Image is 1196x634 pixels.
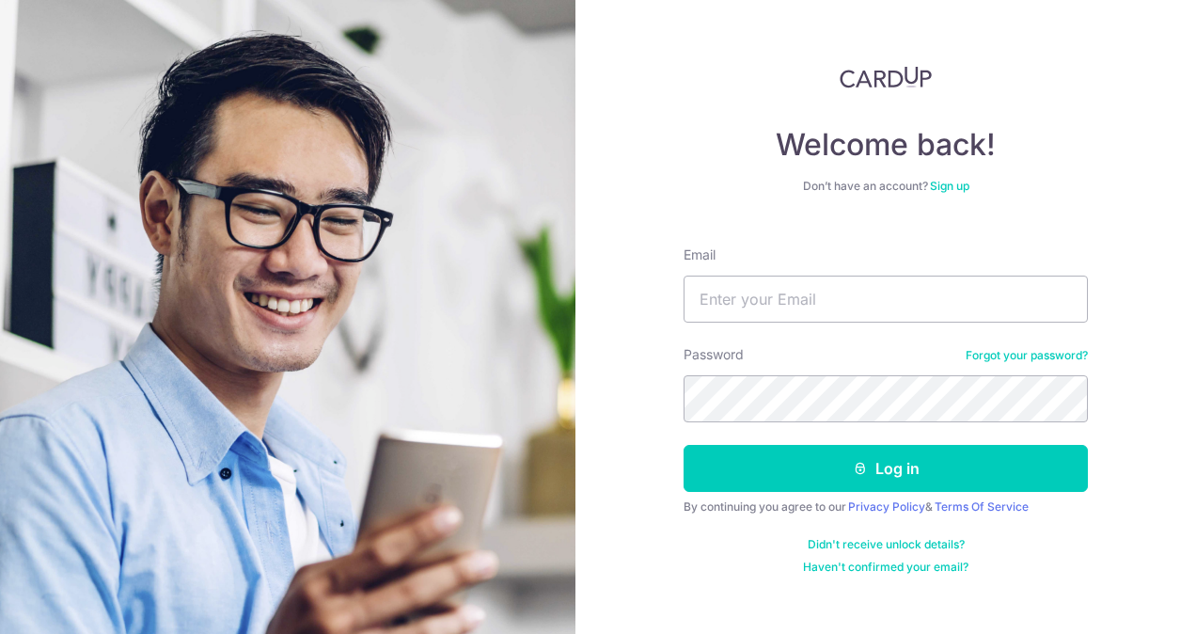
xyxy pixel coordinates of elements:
[808,537,965,552] a: Didn't receive unlock details?
[684,276,1088,323] input: Enter your Email
[684,345,744,364] label: Password
[935,499,1029,514] a: Terms Of Service
[684,179,1088,194] div: Don’t have an account?
[684,445,1088,492] button: Log in
[803,560,968,575] a: Haven't confirmed your email?
[966,348,1088,363] a: Forgot your password?
[684,246,716,264] label: Email
[684,126,1088,164] h4: Welcome back!
[684,499,1088,515] div: By continuing you agree to our &
[840,66,932,88] img: CardUp Logo
[848,499,925,514] a: Privacy Policy
[930,179,969,193] a: Sign up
